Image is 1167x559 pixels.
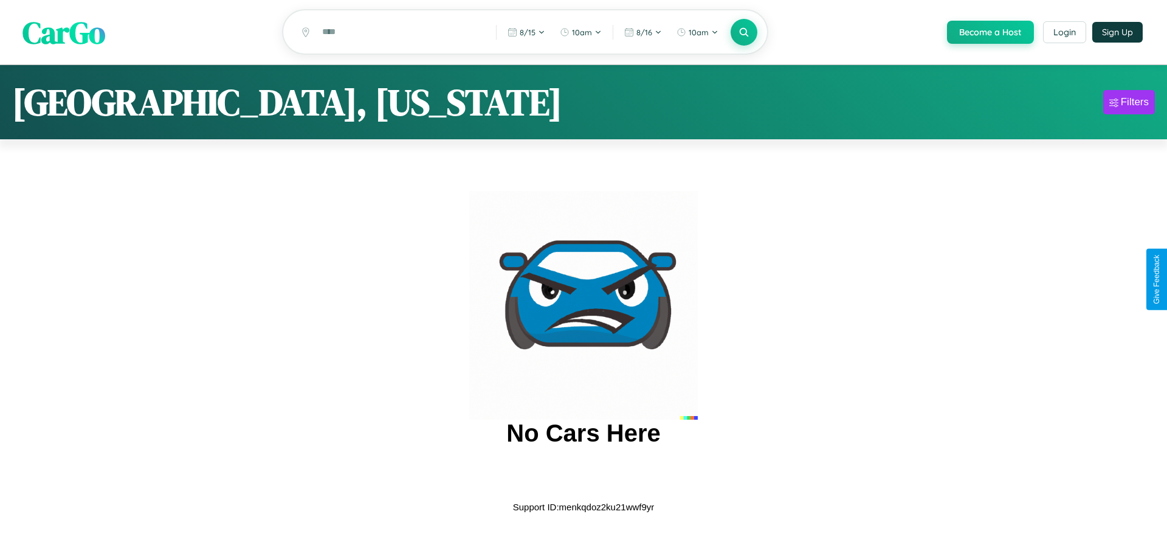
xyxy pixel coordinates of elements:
button: 10am [670,23,725,42]
p: Support ID: menkqdoz2ku21wwf9yr [513,499,655,515]
div: Filters [1121,96,1149,108]
span: 10am [689,27,709,37]
button: 8/15 [501,23,551,42]
span: 10am [572,27,592,37]
span: 8 / 15 [520,27,535,37]
button: Filters [1103,90,1155,114]
span: 8 / 16 [636,27,652,37]
h1: [GEOGRAPHIC_DATA], [US_STATE] [12,77,562,127]
button: Login [1043,21,1086,43]
span: CarGo [22,11,105,53]
button: 8/16 [618,23,668,42]
div: Give Feedback [1152,255,1161,304]
button: Become a Host [947,21,1034,44]
h2: No Cars Here [506,420,660,447]
button: Sign Up [1092,22,1143,43]
img: car [469,191,698,420]
button: 10am [554,23,608,42]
